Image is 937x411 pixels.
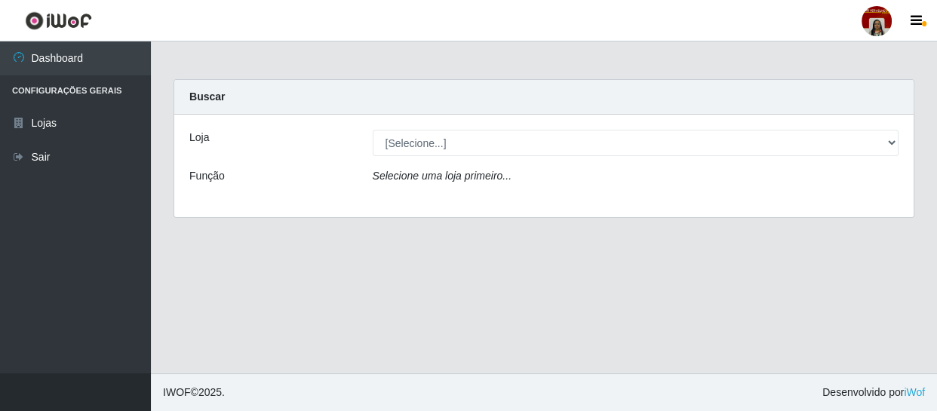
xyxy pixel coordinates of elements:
[163,386,191,398] span: IWOF
[189,130,209,146] label: Loja
[189,168,225,184] label: Função
[163,385,225,400] span: © 2025 .
[822,385,925,400] span: Desenvolvido por
[25,11,92,30] img: CoreUI Logo
[189,90,225,103] strong: Buscar
[904,386,925,398] a: iWof
[373,170,512,182] i: Selecione uma loja primeiro...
